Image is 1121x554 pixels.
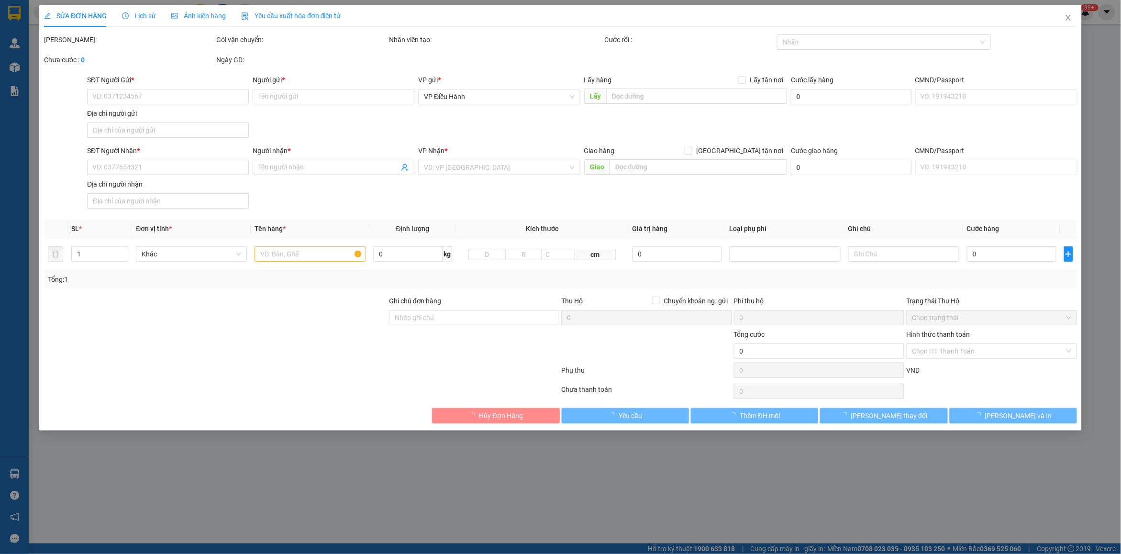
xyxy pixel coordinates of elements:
span: loading [841,412,851,419]
input: VD: Bàn, Ghế [255,246,366,262]
span: picture [171,12,178,19]
span: Định lượng [396,225,430,233]
div: Người gửi [253,75,414,85]
span: Kích thước [526,225,558,233]
span: loading [975,412,985,419]
input: Dọc đường [606,89,788,104]
span: [PERSON_NAME] thay đổi [851,410,928,421]
span: clock-circle [122,12,129,19]
span: Thêm ĐH mới [740,410,780,421]
button: Close [1055,5,1082,32]
div: Địa chỉ người gửi [87,108,249,119]
span: Lấy tận nơi [746,75,787,85]
div: Phụ thu [560,365,733,382]
input: C [542,249,575,260]
th: Loại phụ phí [726,220,844,238]
span: Tên hàng [255,225,286,233]
span: edit [44,12,51,19]
div: Ngày GD: [216,55,387,65]
button: delete [48,246,63,262]
span: Lấy [584,89,606,104]
div: VP gửi [418,75,580,85]
button: Hủy Đơn Hàng [432,408,559,423]
span: SỬA ĐƠN HÀNG [44,12,107,20]
button: plus [1064,246,1073,262]
span: Đơn vị tính [136,225,172,233]
span: Thu Hộ [561,297,583,305]
span: Giao [584,159,610,175]
span: Yêu cầu [619,410,642,421]
div: [PERSON_NAME]: [44,34,214,45]
span: loading [468,412,479,419]
span: Chuyển khoản ng. gửi [660,296,732,306]
th: Ghi chú [844,220,963,238]
div: Địa chỉ người nhận [87,179,249,189]
span: user-add [401,164,409,171]
input: Ghi Chú [848,246,959,262]
input: Ghi chú đơn hàng [389,310,559,325]
input: Địa chỉ của người nhận [87,193,249,209]
div: Chưa cước : [44,55,214,65]
div: Phí thu hộ [734,296,904,310]
div: SĐT Người Nhận [87,145,249,156]
span: Khác [142,247,241,261]
div: Chưa thanh toán [560,384,733,401]
input: Cước giao hàng [791,160,911,175]
input: D [468,249,506,260]
div: Tổng: 1 [48,274,433,285]
div: Người nhận [253,145,414,156]
img: icon [241,12,249,20]
div: Nhân viên tạo: [389,34,603,45]
span: VP Nhận [418,147,444,155]
span: VP Điều Hành [424,89,574,104]
span: loading [608,412,619,419]
div: CMND/Passport [915,145,1077,156]
span: [GEOGRAPHIC_DATA] tận nơi [692,145,787,156]
span: Yêu cầu xuất hóa đơn điện tử [241,12,341,20]
b: 0 [81,56,85,64]
input: Cước lấy hàng [791,89,911,104]
input: Địa chỉ của người gửi [87,122,249,138]
label: Cước lấy hàng [791,76,833,84]
span: Chọn trạng thái [912,310,1071,325]
span: close [1065,14,1072,22]
span: Cước hàng [967,225,999,233]
span: kg [443,246,452,262]
span: Giao hàng [584,147,615,155]
span: plus [1065,250,1073,258]
span: loading [729,412,740,419]
div: Gói vận chuyển: [216,34,387,45]
button: [PERSON_NAME] thay đổi [820,408,947,423]
div: SĐT Người Gửi [87,75,249,85]
span: VND [906,366,920,374]
label: Cước giao hàng [791,147,838,155]
div: CMND/Passport [915,75,1077,85]
input: R [505,249,543,260]
input: Dọc đường [610,159,788,175]
span: Ảnh kiện hàng [171,12,226,20]
label: Ghi chú đơn hàng [389,297,442,305]
div: Trạng thái Thu Hộ [906,296,1077,306]
span: cm [575,249,616,260]
button: Thêm ĐH mới [691,408,818,423]
label: Hình thức thanh toán [906,331,970,338]
span: Tổng cước [734,331,765,338]
button: Yêu cầu [562,408,689,423]
span: [PERSON_NAME] và In [985,410,1052,421]
span: Lấy hàng [584,76,612,84]
div: Cước rồi : [605,34,775,45]
span: Hủy Đơn Hàng [479,410,523,421]
button: [PERSON_NAME] và In [950,408,1077,423]
span: Lịch sử [122,12,156,20]
span: Giá trị hàng [633,225,668,233]
span: SL [71,225,79,233]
